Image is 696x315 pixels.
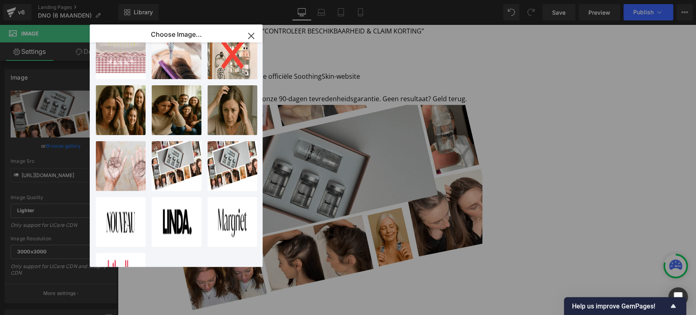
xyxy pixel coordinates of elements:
[572,302,668,310] span: Help us improve GemPages!
[668,287,688,307] div: Open Intercom Messenger
[51,24,365,35] p: Kies je pakket
[572,301,678,311] button: Show survey - Help us improve GemPages!
[150,30,201,38] p: Choose Image...
[51,69,365,80] p: Let op: je bestelling valt onder onze 90-dagen tevredenheidsgarantie. Geen resultaat? Geld terug.
[51,1,365,13] p: Klik op de onderstaande knop “CONTROLEER BESCHIKBAARHEID & CLAIM KORTING”
[51,47,365,58] p: Rond je bestelling veilig af op de officiële SoothingSkin-website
